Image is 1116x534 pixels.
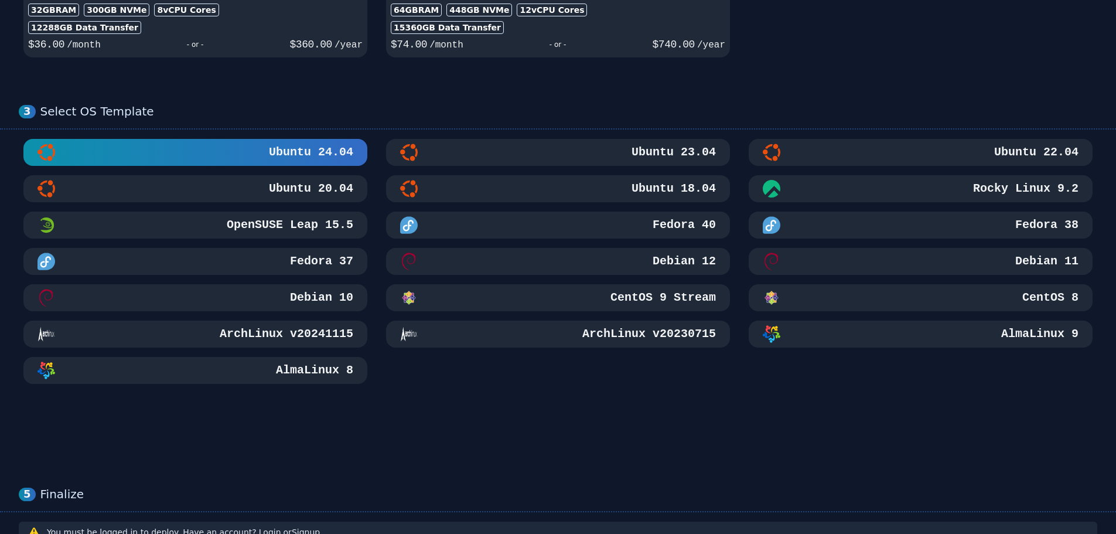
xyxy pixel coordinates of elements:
[386,248,730,275] button: Debian 12Debian 12
[400,325,418,343] img: ArchLinux v20230715
[463,36,653,53] div: - or -
[28,39,64,50] span: $ 36.00
[763,144,780,161] img: Ubuntu 22.04
[23,175,367,202] button: Ubuntu 20.04Ubuntu 20.04
[400,253,418,270] img: Debian 12
[653,39,695,50] span: $ 740.00
[40,487,1097,502] div: Finalize
[391,4,442,16] div: 64GB RAM
[650,217,716,233] h3: Fedora 40
[288,253,353,270] h3: Fedora 37
[28,4,79,16] div: 32GB RAM
[67,40,101,50] span: /month
[23,284,367,311] button: Debian 10Debian 10
[37,253,55,270] img: Fedora 37
[517,4,587,16] div: 12 vCPU Cores
[267,144,353,161] h3: Ubuntu 24.04
[28,21,141,34] div: 12288 GB Data Transfer
[391,21,504,34] div: 15360 GB Data Transfer
[391,39,427,50] span: $ 74.00
[101,36,290,53] div: - or -
[1013,217,1079,233] h3: Fedora 38
[629,181,716,197] h3: Ubuntu 18.04
[650,253,716,270] h3: Debian 12
[37,289,55,307] img: Debian 10
[749,248,1093,275] button: Debian 11Debian 11
[697,40,725,50] span: /year
[763,253,780,270] img: Debian 11
[335,40,363,50] span: /year
[19,488,36,501] div: 5
[1013,253,1079,270] h3: Debian 11
[19,105,36,118] div: 3
[23,321,367,348] button: ArchLinux v20241115ArchLinux v20241115
[290,39,332,50] span: $ 360.00
[992,144,1079,161] h3: Ubuntu 22.04
[749,212,1093,239] button: Fedora 38Fedora 38
[386,321,730,348] button: ArchLinux v20230715ArchLinux v20230715
[154,4,219,16] div: 8 vCPU Cores
[400,216,418,234] img: Fedora 40
[429,40,463,50] span: /month
[386,139,730,166] button: Ubuntu 23.04Ubuntu 23.04
[217,326,353,342] h3: ArchLinux v20241115
[23,357,367,384] button: AlmaLinux 8AlmaLinux 8
[763,180,780,198] img: Rocky Linux 9.2
[446,4,512,16] div: 448 GB NVMe
[749,321,1093,348] button: AlmaLinux 9AlmaLinux 9
[40,104,1097,119] div: Select OS Template
[1020,290,1079,306] h3: CentOS 8
[386,175,730,202] button: Ubuntu 18.04Ubuntu 18.04
[763,216,780,234] img: Fedora 38
[971,181,1079,197] h3: Rocky Linux 9.2
[37,180,55,198] img: Ubuntu 20.04
[629,144,716,161] h3: Ubuntu 23.04
[386,284,730,311] button: CentOS 9 StreamCentOS 9 Stream
[763,289,780,307] img: CentOS 8
[400,144,418,161] img: Ubuntu 23.04
[23,139,367,166] button: Ubuntu 24.04Ubuntu 24.04
[386,212,730,239] button: Fedora 40Fedora 40
[999,326,1079,342] h3: AlmaLinux 9
[23,248,367,275] button: Fedora 37Fedora 37
[37,325,55,343] img: ArchLinux v20241115
[37,216,55,234] img: OpenSUSE Leap 15.5 Minimal
[400,180,418,198] img: Ubuntu 18.04
[23,212,367,239] button: OpenSUSE Leap 15.5 MinimalOpenSUSE Leap 15.5
[288,290,353,306] h3: Debian 10
[580,326,716,342] h3: ArchLinux v20230715
[749,284,1093,311] button: CentOS 8CentOS 8
[37,144,55,161] img: Ubuntu 24.04
[608,290,716,306] h3: CentOS 9 Stream
[749,175,1093,202] button: Rocky Linux 9.2Rocky Linux 9.2
[224,217,353,233] h3: OpenSUSE Leap 15.5
[84,4,149,16] div: 300 GB NVMe
[763,325,780,343] img: AlmaLinux 9
[749,139,1093,166] button: Ubuntu 22.04Ubuntu 22.04
[274,362,353,379] h3: AlmaLinux 8
[267,181,353,197] h3: Ubuntu 20.04
[37,362,55,379] img: AlmaLinux 8
[400,289,418,307] img: CentOS 9 Stream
